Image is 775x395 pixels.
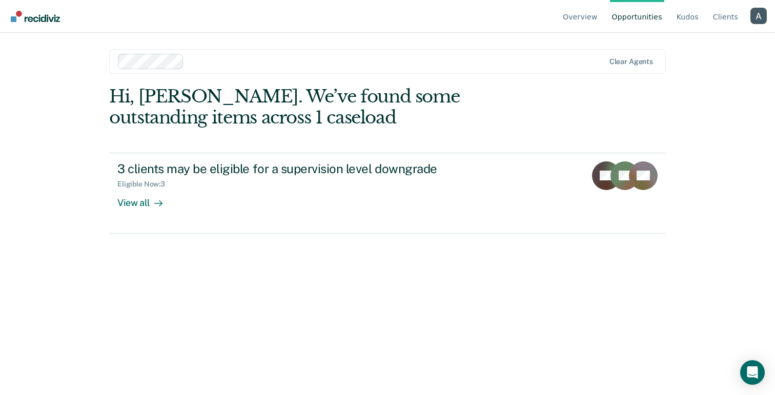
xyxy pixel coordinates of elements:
a: 3 clients may be eligible for a supervision level downgradeEligible Now:3View all [109,153,666,234]
div: 3 clients may be eligible for a supervision level downgrade [117,161,477,176]
div: Eligible Now : 3 [117,180,173,189]
div: Hi, [PERSON_NAME]. We’ve found some outstanding items across 1 caseload [109,86,555,128]
div: Open Intercom Messenger [740,360,765,385]
div: Clear agents [609,57,653,66]
button: Profile dropdown button [750,8,767,24]
img: Recidiviz [11,11,60,22]
div: View all [117,189,175,209]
